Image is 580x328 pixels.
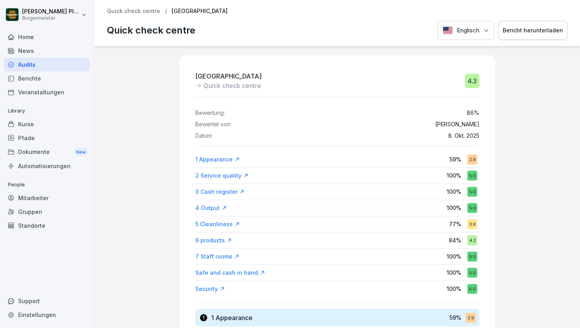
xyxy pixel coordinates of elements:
p: Burgermeister [22,15,80,21]
a: News [4,44,90,58]
p: [PERSON_NAME] Pleger [22,8,80,15]
a: 2 Service quality [195,172,249,180]
p: People [4,178,90,191]
p: 86 % [467,110,479,116]
div: 5.0 [467,203,477,213]
a: Automatisierungen [4,159,90,173]
img: Englisch [443,26,453,34]
p: 8. Okt. 2025 [448,133,479,139]
p: Datum: [195,133,213,139]
p: Quick check centre [203,81,261,90]
div: Bericht herunterladen [503,26,563,35]
a: DokumenteNew [4,145,90,159]
p: Bewertet von: [195,121,232,128]
a: 1 Appearance [195,156,240,163]
button: Bericht herunterladen [498,21,567,40]
p: 59 % [449,313,461,322]
p: [GEOGRAPHIC_DATA] [195,71,262,81]
p: / [165,8,167,15]
p: Quick check centre [107,23,195,37]
p: Library [4,105,90,117]
p: 77 % [449,220,461,228]
div: 4.2 [467,235,477,245]
p: 84 % [449,236,461,244]
div: 3.9 [467,219,477,229]
a: 6 products [195,236,232,244]
p: 100 % [447,204,461,212]
div: 5.0 [467,268,477,277]
a: 4 Output [195,204,227,212]
div: Support [4,294,90,308]
a: Safe and cash in hand [195,269,265,277]
a: Pfade [4,131,90,145]
p: 59 % [449,155,461,163]
a: Standorte [4,219,90,232]
div: Dokumente [4,145,90,159]
a: 3 Cash register [195,188,245,196]
a: Einstellungen [4,308,90,322]
a: Home [4,30,90,44]
h3: 1 Appearance [211,313,253,322]
a: Veranstaltungen [4,85,90,99]
button: Language [438,21,494,40]
a: Security [195,285,225,293]
p: [GEOGRAPHIC_DATA] [172,8,228,15]
div: 5.0 [467,284,477,294]
div: New [74,148,88,157]
p: Bewertung: [195,110,225,116]
a: Quick check centre [107,8,160,15]
div: 5.0 [467,251,477,261]
div: 5.0 [467,171,477,180]
a: Kurse [4,117,90,131]
p: 100 % [447,187,461,196]
p: Englisch [457,26,479,35]
a: Gruppen [4,205,90,219]
p: 100 % [447,268,461,277]
p: [PERSON_NAME] [435,121,479,128]
a: Berichte [4,71,90,85]
p: 100 % [447,171,461,180]
div: 2.9 [466,313,475,322]
div: 5.0 [467,187,477,197]
a: Mitarbeiter [4,191,90,205]
div: 2.9 [467,154,477,164]
a: 5 Cleanliness [195,220,240,228]
div: 1 [200,314,207,321]
p: 100 % [447,252,461,261]
a: 7 Staff rooms [195,253,239,261]
p: 100 % [447,285,461,293]
a: Audits [4,58,90,71]
div: 4.3 [465,74,479,88]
